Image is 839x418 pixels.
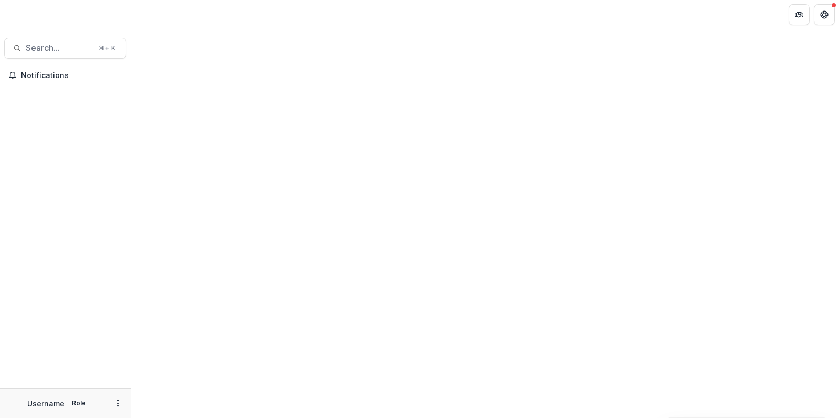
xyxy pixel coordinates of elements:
[96,42,117,54] div: ⌘ + K
[135,7,180,22] nav: breadcrumb
[814,4,835,25] button: Get Help
[27,398,64,409] p: Username
[69,399,89,408] p: Role
[4,38,126,59] button: Search...
[26,43,92,53] span: Search...
[21,71,122,80] span: Notifications
[112,397,124,410] button: More
[789,4,810,25] button: Partners
[4,67,126,84] button: Notifications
